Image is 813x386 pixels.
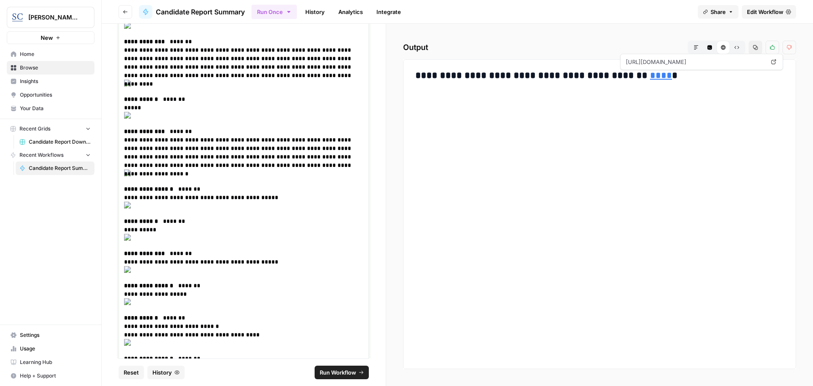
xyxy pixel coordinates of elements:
[7,47,94,61] a: Home
[29,164,91,172] span: Candidate Report Summary
[20,358,91,366] span: Learning Hub
[19,125,50,133] span: Recent Grids
[124,202,357,208] img: clip_image082.gif
[7,369,94,383] button: Help + Support
[124,169,357,176] img: clip_image081.gif
[403,41,796,54] h2: Output
[124,266,357,273] img: clip_image081.gif
[7,75,94,88] a: Insights
[124,368,139,377] span: Reset
[7,342,94,355] a: Usage
[152,368,172,377] span: History
[7,149,94,161] button: Recent Workflows
[747,8,783,16] span: Edit Workflow
[20,91,91,99] span: Opportunities
[7,31,94,44] button: New
[20,78,91,85] span: Insights
[711,8,726,16] span: Share
[147,366,185,379] button: History
[7,122,94,135] button: Recent Grids
[124,80,357,86] img: clip_image082.gif
[119,366,144,379] button: Reset
[124,339,357,346] img: clip_image081.gif
[7,102,94,115] a: Your Data
[624,54,766,69] span: [URL][DOMAIN_NAME]
[300,5,330,19] a: History
[320,368,356,377] span: Run Workflow
[16,161,94,175] a: Candidate Report Summary
[19,151,64,159] span: Recent Workflows
[20,372,91,380] span: Help + Support
[124,298,357,305] img: clip_image082.gif
[124,22,357,29] img: clip_image080.gif
[20,345,91,353] span: Usage
[252,5,297,19] button: Run Once
[371,5,406,19] a: Integrate
[16,135,94,149] a: Candidate Report Download Sheet
[7,88,94,102] a: Opportunities
[742,5,796,19] a: Edit Workflow
[7,355,94,369] a: Learning Hub
[20,331,91,339] span: Settings
[315,366,369,379] button: Run Workflow
[124,234,357,241] img: clip_image080.gif
[7,328,94,342] a: Settings
[124,112,357,119] img: clip_image080.gif
[698,5,738,19] button: Share
[333,5,368,19] a: Analytics
[156,7,245,17] span: Candidate Report Summary
[20,64,91,72] span: Browse
[20,105,91,112] span: Your Data
[29,138,91,146] span: Candidate Report Download Sheet
[10,10,25,25] img: Stanton Chase LA Logo
[20,50,91,58] span: Home
[28,13,80,22] span: [PERSON_NAME] LA
[7,7,94,28] button: Workspace: Stanton Chase LA
[139,5,245,19] a: Candidate Report Summary
[7,61,94,75] a: Browse
[41,33,53,42] span: New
